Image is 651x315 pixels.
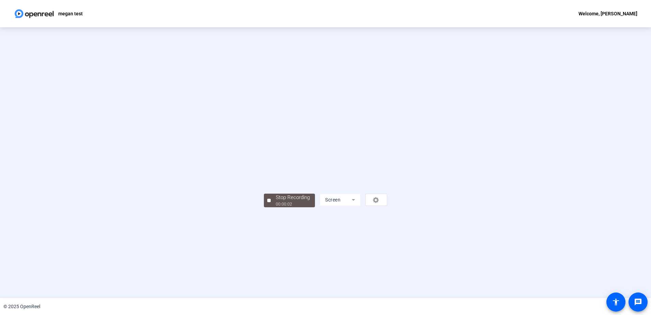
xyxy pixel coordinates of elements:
img: OpenReel logo [14,7,55,20]
p: megan test [58,10,83,18]
div: Stop Recording [276,194,310,201]
div: © 2025 OpenReel [3,303,40,310]
div: 00:00:02 [276,201,310,207]
button: Stop Recording00:00:02 [264,194,315,208]
div: Welcome, [PERSON_NAME] [578,10,637,18]
mat-icon: message [634,298,642,306]
mat-icon: accessibility [612,298,620,306]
